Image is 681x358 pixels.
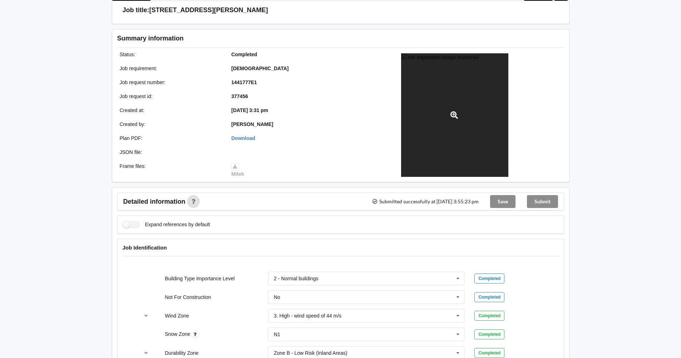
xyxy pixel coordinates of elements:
div: Job request number : [115,79,227,86]
div: Created at : [115,107,227,114]
label: Snow Zone [165,331,192,337]
div: Completed [474,329,504,339]
div: No [274,295,280,300]
div: Completed [474,311,504,321]
a: Mitek [231,163,244,177]
div: Zone B - Low Risk (Inland Areas) [274,350,347,355]
a: Download [231,135,255,141]
div: N1 [274,332,280,337]
div: Completed [474,348,504,358]
b: 1441777E1 [231,79,257,85]
span: Detailed information [123,198,186,205]
h4: Job Identification [123,244,559,251]
div: Job request id : [115,93,227,100]
div: Completed [474,274,504,284]
label: Building Type Importance Level [165,276,235,281]
b: [PERSON_NAME] [231,121,273,127]
label: Wind Zone [165,313,189,319]
h3: Summary information [117,34,450,43]
div: 2 - Normal buildings [274,276,319,281]
div: JSON file : [115,149,227,156]
h3: [STREET_ADDRESS][PERSON_NAME] [149,6,268,14]
div: Job requirement : [115,65,227,72]
label: Expand references by default [123,221,210,228]
div: 3. High - wind speed of 44 m/s [274,313,341,318]
div: Completed [474,292,504,302]
label: Durability Zone [165,350,198,356]
b: 377456 [231,93,248,99]
span: Submitted successfully at [DATE] 3:55:23 pm [372,199,478,204]
button: reference-toggle [139,309,153,322]
b: [DATE] 3:31 pm [231,107,268,113]
div: Plan PDF : [115,135,227,142]
b: Completed [231,52,257,57]
label: Not For Construction [165,294,211,300]
div: Status : [115,51,227,58]
h3: Job title: [123,6,149,14]
div: Frame files : [115,163,227,178]
b: [DEMOGRAPHIC_DATA] [231,66,288,71]
div: Created by : [115,121,227,128]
